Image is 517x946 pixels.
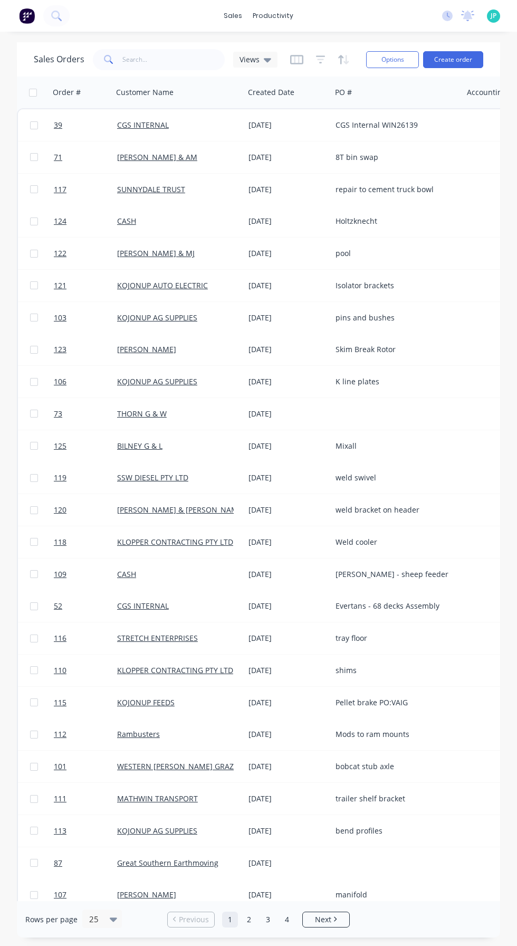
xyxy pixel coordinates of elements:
div: Mods to ram mounts [336,729,453,740]
a: Page 4 [279,912,295,928]
span: JP [491,11,496,21]
a: 107 [54,879,117,911]
div: [DATE] [248,472,327,483]
span: Next [315,914,331,925]
a: BILNEY G & L [117,441,162,451]
div: [DATE] [248,344,327,355]
a: Great Southern Earthmoving [117,858,218,868]
a: 125 [54,430,117,462]
div: productivity [247,8,299,24]
a: KOJONUP AG SUPPLIES [117,376,197,386]
a: CGS INTERNAL [117,601,169,611]
div: [DATE] [248,248,327,259]
span: 112 [54,729,66,740]
a: 87 [54,847,117,879]
a: Previous page [168,914,214,925]
a: 111 [54,783,117,815]
div: Skim Break Rotor [336,344,453,355]
div: [DATE] [248,409,327,419]
span: 118 [54,537,66,547]
a: [PERSON_NAME] [117,890,176,900]
a: 109 [54,559,117,590]
div: [DATE] [248,441,327,451]
a: 118 [54,526,117,558]
div: [DATE] [248,890,327,900]
div: bobcat stub axle [336,761,453,772]
div: Customer Name [116,87,174,98]
div: Order # [53,87,81,98]
a: Page 1 is your current page [222,912,238,928]
a: 120 [54,494,117,526]
input: Search... [122,49,225,70]
span: 52 [54,601,62,611]
a: CASH [117,569,136,579]
div: trailer shelf bracket [336,793,453,804]
a: 124 [54,205,117,237]
div: tray floor [336,633,453,644]
div: [DATE] [248,633,327,644]
div: shims [336,665,453,676]
div: [DATE] [248,569,327,580]
div: repair to cement truck bowl [336,184,453,195]
a: KOJONUP AUTO ELECTRIC [117,280,208,290]
span: 109 [54,569,66,580]
a: THORN G & W [117,409,167,419]
span: 71 [54,152,62,163]
a: 103 [54,302,117,334]
div: pins and bushes [336,313,453,323]
span: 103 [54,313,66,323]
span: 113 [54,826,66,836]
span: 107 [54,890,66,900]
a: 116 [54,622,117,654]
a: 122 [54,238,117,269]
a: [PERSON_NAME] & MJ [117,248,195,258]
span: 110 [54,665,66,676]
div: [DATE] [248,761,327,772]
div: [DATE] [248,601,327,611]
span: 116 [54,633,66,644]
span: 117 [54,184,66,195]
a: MATHWIN TRANSPORT [117,793,198,803]
span: 121 [54,280,66,291]
div: [DATE] [248,537,327,547]
div: 8T bin swap [336,152,453,163]
div: [DATE] [248,793,327,804]
div: [DATE] [248,697,327,708]
div: Created Date [248,87,294,98]
div: Holtzknecht [336,216,453,226]
div: pool [336,248,453,259]
div: [DATE] [248,376,327,387]
div: manifold [336,890,453,900]
div: Mixall [336,441,453,451]
div: PO # [335,87,352,98]
span: 87 [54,858,62,868]
div: [DATE] [248,665,327,676]
span: Previous [179,914,209,925]
span: 124 [54,216,66,226]
a: 112 [54,718,117,750]
a: 119 [54,462,117,494]
a: KLOPPER CONTRACTING PTY LTD [117,665,233,675]
a: KLOPPER CONTRACTING PTY LTD [117,537,233,547]
a: [PERSON_NAME] & AM [117,152,197,162]
span: 122 [54,248,66,259]
span: Rows per page [25,914,78,925]
span: 106 [54,376,66,387]
div: [DATE] [248,729,327,740]
a: Page 2 [241,912,257,928]
span: 73 [54,409,62,419]
button: Options [366,51,419,68]
a: [PERSON_NAME] [117,344,176,354]
span: 125 [54,441,66,451]
a: 115 [54,687,117,718]
div: weld swivel [336,472,453,483]
a: KOJONUP AG SUPPLIES [117,826,197,836]
a: 52 [54,590,117,622]
span: 101 [54,761,66,772]
div: [DATE] [248,120,327,130]
div: [DATE] [248,216,327,226]
a: 123 [54,334,117,365]
a: KOJONUP FEEDS [117,697,175,707]
a: SUNNYDALE TRUST [117,184,185,194]
span: 39 [54,120,62,130]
